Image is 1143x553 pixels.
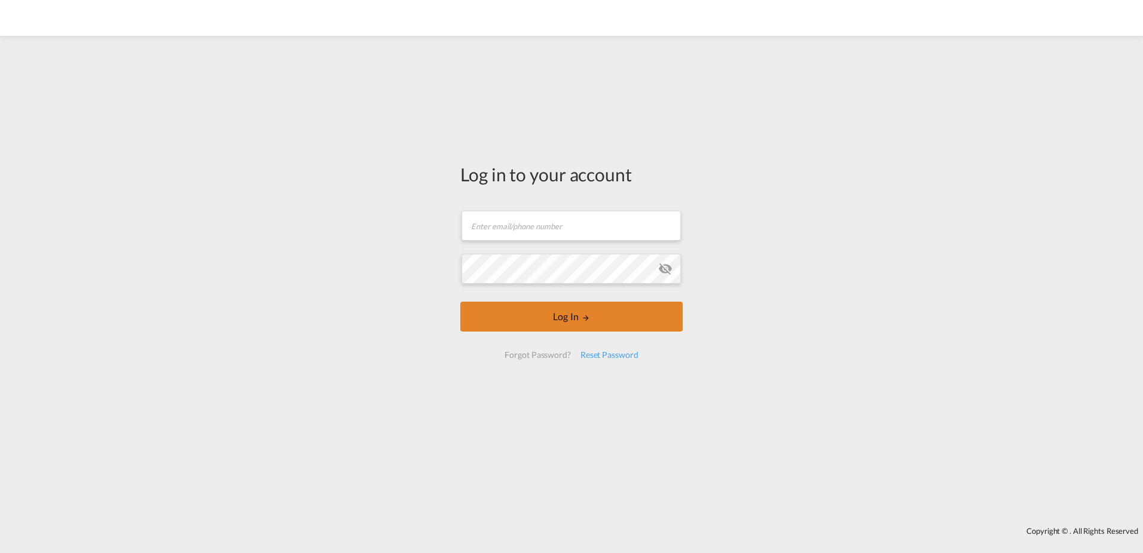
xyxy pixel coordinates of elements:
div: Forgot Password? [500,344,575,366]
button: LOGIN [460,302,683,332]
md-icon: icon-eye-off [658,262,673,276]
input: Enter email/phone number [462,211,681,241]
div: Log in to your account [460,162,683,187]
div: Reset Password [576,344,643,366]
